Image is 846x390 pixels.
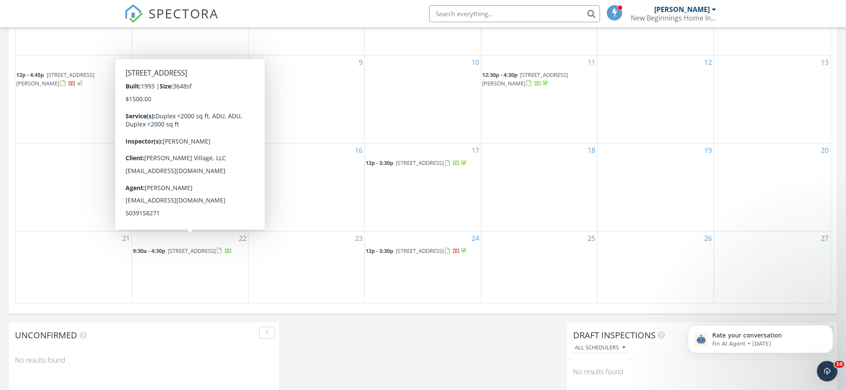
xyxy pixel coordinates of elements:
[655,5,710,14] div: [PERSON_NAME]
[132,231,249,303] td: Go to September 22, 2025
[573,342,627,354] button: All schedulers
[353,144,364,157] a: Go to September 16, 2025
[132,56,249,144] td: Go to September 8, 2025
[586,56,597,69] a: Go to September 11, 2025
[482,71,568,87] a: 12:30p - 4:30p [STREET_ADDRESS][PERSON_NAME]
[16,71,94,87] a: 12p - 4:45p [STREET_ADDRESS][PERSON_NAME]
[482,71,568,87] span: [STREET_ADDRESS][PERSON_NAME]
[15,144,132,232] td: Go to September 14, 2025
[133,247,232,255] a: 9:30a - 4:30p [STREET_ADDRESS]
[124,4,143,23] img: The Best Home Inspection Software - Spectora
[597,56,714,144] td: Go to September 12, 2025
[675,307,846,367] iframe: Intercom notifications message
[16,71,94,87] span: [STREET_ADDRESS][PERSON_NAME]
[470,56,481,69] a: Go to September 10, 2025
[470,232,481,245] a: Go to September 24, 2025
[429,5,600,22] input: Search everything...
[248,231,365,303] td: Go to September 23, 2025
[9,349,279,372] div: No results found
[133,246,247,256] a: 9:30a - 4:30p [STREET_ADDRESS]
[15,56,132,144] td: Go to September 7, 2025
[366,247,468,255] a: 12p - 3:30p [STREET_ADDRESS]
[133,159,161,167] span: 12p - 3:30p
[237,144,248,157] a: Go to September 15, 2025
[353,232,364,245] a: Go to September 23, 2025
[396,247,444,255] span: [STREET_ADDRESS]
[819,144,830,157] a: Go to September 20, 2025
[819,232,830,245] a: Go to September 27, 2025
[168,247,216,255] span: [STREET_ADDRESS]
[149,4,219,22] span: SPECTORA
[703,232,714,245] a: Go to September 26, 2025
[120,232,132,245] a: Go to September 21, 2025
[714,56,830,144] td: Go to September 13, 2025
[366,247,393,255] span: 12p - 3:30p
[366,246,480,256] a: 12p - 3:30p [STREET_ADDRESS]
[481,144,597,232] td: Go to September 18, 2025
[396,159,444,167] span: [STREET_ADDRESS]
[470,144,481,157] a: Go to September 17, 2025
[575,345,625,351] div: All schedulers
[573,329,656,341] span: Draft Inspections
[366,159,393,167] span: 12p - 3:30p
[482,71,518,79] span: 12:30p - 4:30p
[631,14,717,22] div: New Beginnings Home Inspection, LLC
[248,56,365,144] td: Go to September 9, 2025
[703,56,714,69] a: Go to September 12, 2025
[365,144,481,232] td: Go to September 17, 2025
[567,360,837,383] div: No results found
[365,56,481,144] td: Go to September 10, 2025
[366,159,468,167] a: 12p - 3:30p [STREET_ADDRESS]
[597,231,714,303] td: Go to September 26, 2025
[248,144,365,232] td: Go to September 16, 2025
[132,144,249,232] td: Go to September 15, 2025
[817,361,837,381] iframe: Intercom live chat
[714,144,830,232] td: Go to September 20, 2025
[834,361,844,368] span: 10
[15,329,77,341] span: Unconfirmed
[237,232,248,245] a: Go to September 22, 2025
[16,71,44,79] span: 12p - 4:45p
[481,231,597,303] td: Go to September 25, 2025
[365,231,481,303] td: Go to September 24, 2025
[124,56,132,69] a: Go to September 7, 2025
[120,144,132,157] a: Go to September 14, 2025
[124,12,219,29] a: SPECTORA
[133,159,211,175] a: 12p - 3:30p [STREET_ADDRESS][PERSON_NAME]
[133,159,211,175] span: [STREET_ADDRESS][PERSON_NAME]
[15,231,132,303] td: Go to September 21, 2025
[482,70,597,88] a: 12:30p - 4:30p [STREET_ADDRESS][PERSON_NAME]
[597,144,714,232] td: Go to September 19, 2025
[481,56,597,144] td: Go to September 11, 2025
[241,56,248,69] a: Go to September 8, 2025
[586,232,597,245] a: Go to September 25, 2025
[357,56,364,69] a: Go to September 9, 2025
[16,70,131,88] a: 12p - 4:45p [STREET_ADDRESS][PERSON_NAME]
[819,56,830,69] a: Go to September 13, 2025
[714,231,830,303] td: Go to September 27, 2025
[133,158,247,176] a: 12p - 3:30p [STREET_ADDRESS][PERSON_NAME]
[586,144,597,157] a: Go to September 18, 2025
[133,247,165,255] span: 9:30a - 4:30p
[366,158,480,168] a: 12p - 3:30p [STREET_ADDRESS]
[703,144,714,157] a: Go to September 19, 2025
